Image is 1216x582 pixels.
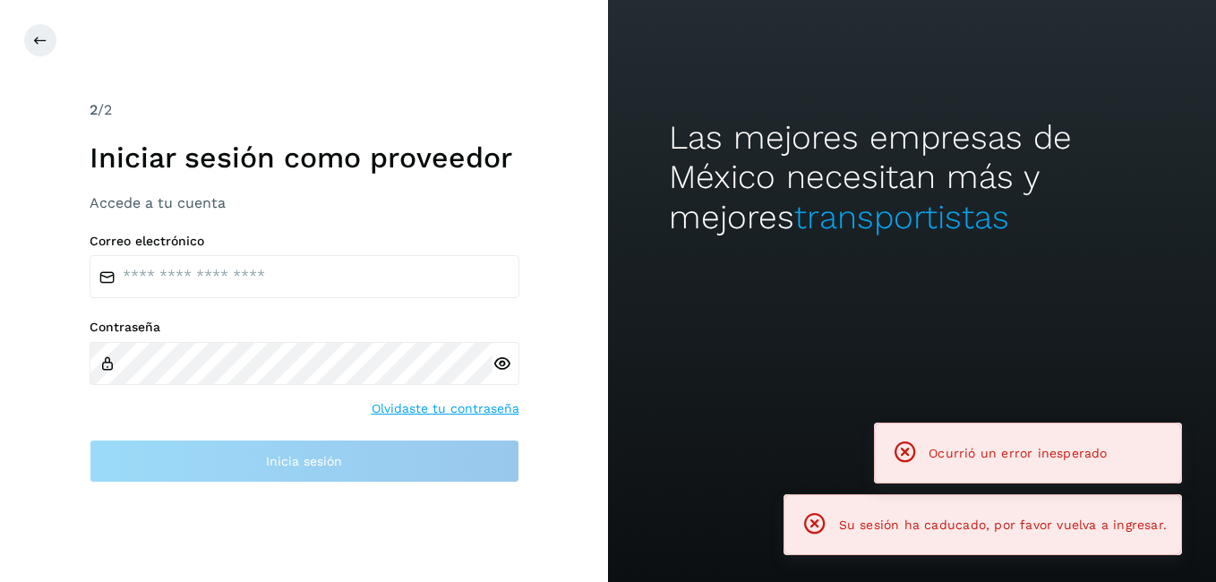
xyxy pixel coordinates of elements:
[90,194,519,211] h3: Accede a tu cuenta
[839,518,1167,532] span: Su sesión ha caducado, por favor vuelva a ingresar.
[90,320,519,335] label: Contraseña
[90,440,519,483] button: Inicia sesión
[794,198,1009,236] span: transportistas
[90,101,98,118] span: 2
[669,118,1155,237] h2: Las mejores empresas de México necesitan más y mejores
[372,399,519,418] a: Olvidaste tu contraseña
[90,99,519,121] div: /2
[90,234,519,249] label: Correo electrónico
[90,141,519,175] h1: Iniciar sesión como proveedor
[266,455,342,467] span: Inicia sesión
[929,446,1107,460] span: Ocurrió un error inesperado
